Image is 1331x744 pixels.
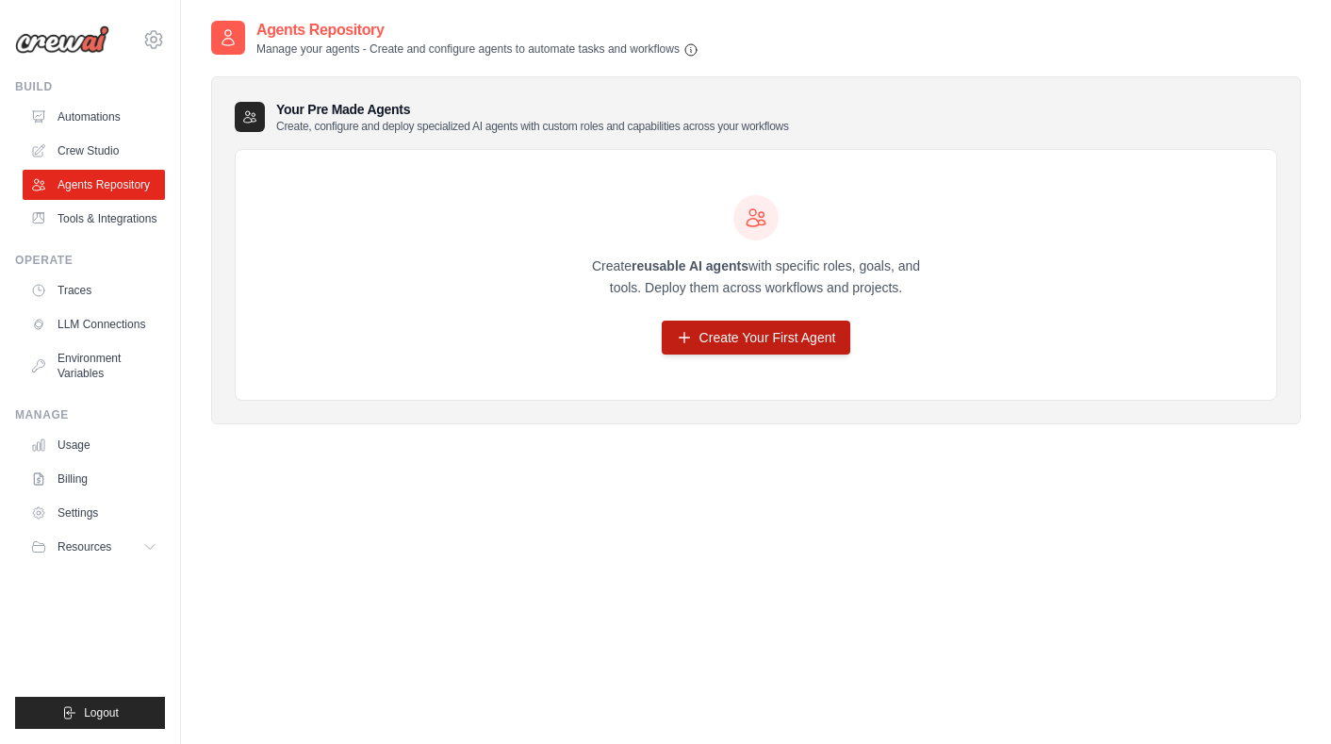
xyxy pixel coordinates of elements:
p: Manage your agents - Create and configure agents to automate tasks and workflows [256,41,698,58]
div: Operate [15,253,165,268]
span: Resources [58,539,111,554]
a: Tools & Integrations [23,204,165,234]
a: Agents Repository [23,170,165,200]
a: Settings [23,498,165,528]
h3: Your Pre Made Agents [276,100,789,134]
p: Create with specific roles, goals, and tools. Deploy them across workflows and projects. [575,256,937,299]
span: Logout [84,705,119,720]
a: Environment Variables [23,343,165,389]
a: Usage [23,430,165,460]
a: LLM Connections [23,309,165,339]
a: Create Your First Agent [662,321,851,355]
p: Create, configure and deploy specialized AI agents with custom roles and capabilities across your... [276,119,789,134]
a: Billing [23,464,165,494]
div: Manage [15,407,165,422]
strong: reusable AI agents [632,258,748,273]
a: Crew Studio [23,136,165,166]
button: Logout [15,697,165,729]
h2: Agents Repository [256,19,698,41]
img: Logo [15,25,109,54]
a: Automations [23,102,165,132]
a: Traces [23,275,165,306]
div: Build [15,79,165,94]
button: Resources [23,532,165,562]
